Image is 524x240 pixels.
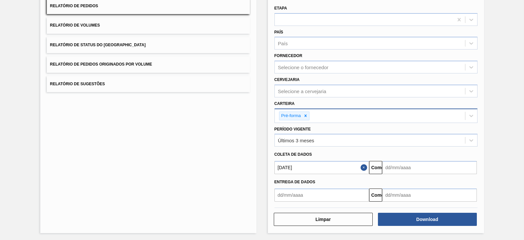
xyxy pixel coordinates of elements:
[274,152,312,157] font: Coleta de dados
[47,76,250,92] button: Relatório de Sugestões
[278,65,328,70] font: Selecione o fornecedor
[274,77,300,82] font: Cervejaria
[278,138,314,143] font: Últimos 3 meses
[369,161,382,174] button: Comeu
[361,161,369,174] button: Close
[371,192,387,198] font: Comeu
[416,217,438,222] font: Download
[281,113,301,118] font: Pré-forma
[371,165,387,170] font: Comeu
[274,161,369,174] input: dd/mm/aaaa
[378,213,477,226] button: Download
[47,17,250,33] button: Relatório de Volumes
[369,189,382,202] button: Comeu
[274,127,311,131] font: Período Vigente
[274,6,287,10] font: Etapa
[382,189,477,202] input: dd/mm/aaaa
[274,53,302,58] font: Fornecedor
[50,62,152,67] font: Relatório de Pedidos Originados por Volume
[50,23,100,28] font: Relatório de Volumes
[47,56,250,72] button: Relatório de Pedidos Originados por Volume
[274,189,369,202] input: dd/mm/aaaa
[274,213,373,226] button: Limpar
[50,82,105,86] font: Relatório de Sugestões
[47,37,250,53] button: Relatório de Status do [GEOGRAPHIC_DATA]
[274,30,283,34] font: País
[50,43,146,47] font: Relatório de Status do [GEOGRAPHIC_DATA]
[278,41,288,46] font: País
[315,217,331,222] font: Limpar
[274,180,315,184] font: Entrega de dados
[278,88,327,94] font: Selecione a cervejaria
[382,161,477,174] input: dd/mm/aaaa
[50,4,98,8] font: Relatório de Pedidos
[274,101,295,106] font: Carteira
